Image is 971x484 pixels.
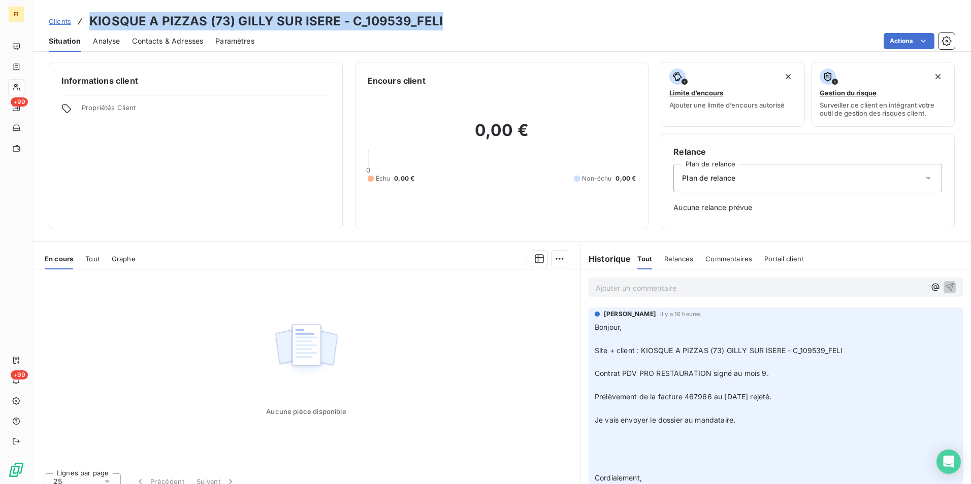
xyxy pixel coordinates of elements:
span: 0 [366,166,370,174]
span: Contrat PDV PRO RESTAURATION signé au mois 9. [595,369,769,377]
span: Site + client : KIOSQUE A PIZZAS (73) GILLY SUR ISERE - C_109539_FELI [595,346,843,355]
span: +99 [11,370,28,379]
span: Propriétés Client [82,103,330,118]
span: Prélèvement de la facture 467966 au [DATE] rejeté. [595,392,772,401]
span: Situation [49,36,81,46]
span: Surveiller ce client en intégrant votre outil de gestion des risques client. [820,101,946,117]
a: Clients [49,16,71,26]
div: Open Intercom Messenger [936,450,961,474]
h6: Informations client [61,75,330,87]
span: Contacts & Adresses [132,36,203,46]
h6: Relance [673,146,942,158]
span: Aucune relance prévue [673,202,942,213]
span: Tout [637,255,653,263]
span: Ajouter une limite d’encours autorisé [669,101,785,109]
span: Clients [49,17,71,25]
span: Aucune pièce disponible [266,407,346,416]
span: il y a 16 heures [660,311,701,317]
span: Graphe [112,255,136,263]
span: Analyse [93,36,120,46]
span: Limite d’encours [669,89,723,97]
h3: KIOSQUE A PIZZAS (73) GILLY SUR ISERE - C_109539_FELI [89,12,443,30]
span: Plan de relance [682,173,735,183]
h2: 0,00 € [368,120,636,151]
div: FI [8,6,24,22]
span: Bonjour, [595,323,622,331]
button: Gestion du risqueSurveiller ce client en intégrant votre outil de gestion des risques client. [811,62,955,127]
span: 0,00 € [616,174,636,183]
span: 0,00 € [394,174,414,183]
span: Portail client [764,255,803,263]
span: Échu [376,174,391,183]
span: +99 [11,97,28,107]
button: Actions [884,33,934,49]
img: Logo LeanPay [8,462,24,478]
span: Cordialement, [595,473,642,482]
img: Empty state [274,319,339,382]
span: Commentaires [705,255,752,263]
button: Limite d’encoursAjouter une limite d’encours autorisé [661,62,804,127]
span: Gestion du risque [820,89,877,97]
span: Non-échu [582,174,611,183]
h6: Encours client [368,75,426,87]
span: En cours [45,255,73,263]
span: Tout [85,255,100,263]
h6: Historique [580,253,631,265]
span: Relances [664,255,693,263]
span: [PERSON_NAME] [604,309,656,319]
span: Je vais envoyer le dossier au mandataire. [595,416,735,424]
span: Paramètres [215,36,254,46]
